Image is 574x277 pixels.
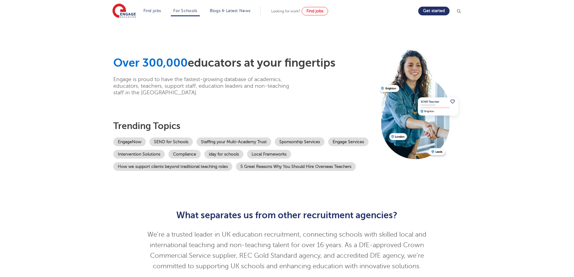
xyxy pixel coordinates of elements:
[204,150,243,159] a: iday for schools
[275,137,325,146] a: Sponsorship Services
[196,137,271,146] a: Staffing your Multi-Academy Trust
[173,8,197,13] a: For Schools
[139,210,435,220] h2: What separates us from other recruitment agencies?
[113,76,299,96] p: Engage is proud to have the fastest-growing database of academics, educators, teachers, support s...
[113,150,165,159] a: Intervention Solutions
[247,150,291,159] a: Local Frameworks
[113,162,232,171] a: How we support clients beyond traditional teaching roles
[378,47,464,159] img: Recruitment hero image
[210,8,251,13] a: Blogs & Latest News
[143,8,161,13] a: Find jobs
[306,9,323,13] span: Find jobs
[113,56,188,69] span: Over 300,000
[271,9,300,13] span: Looking for work?
[113,121,375,131] h3: Trending topics
[328,137,369,146] a: Engage Services
[139,229,435,272] p: We’re a trusted leader in UK education recruitment, connecting schools with skilled local and int...
[113,56,375,70] h1: educators at your fingertips
[113,137,146,146] a: EngageNow
[112,4,136,19] img: Engage Education
[236,162,356,171] a: 5 Great Reasons Why You Should Hire Overseas Teachers
[168,150,201,159] a: Compliance
[149,137,193,146] a: SEND for Schools
[418,7,450,15] a: Get started
[302,7,328,15] a: Find jobs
